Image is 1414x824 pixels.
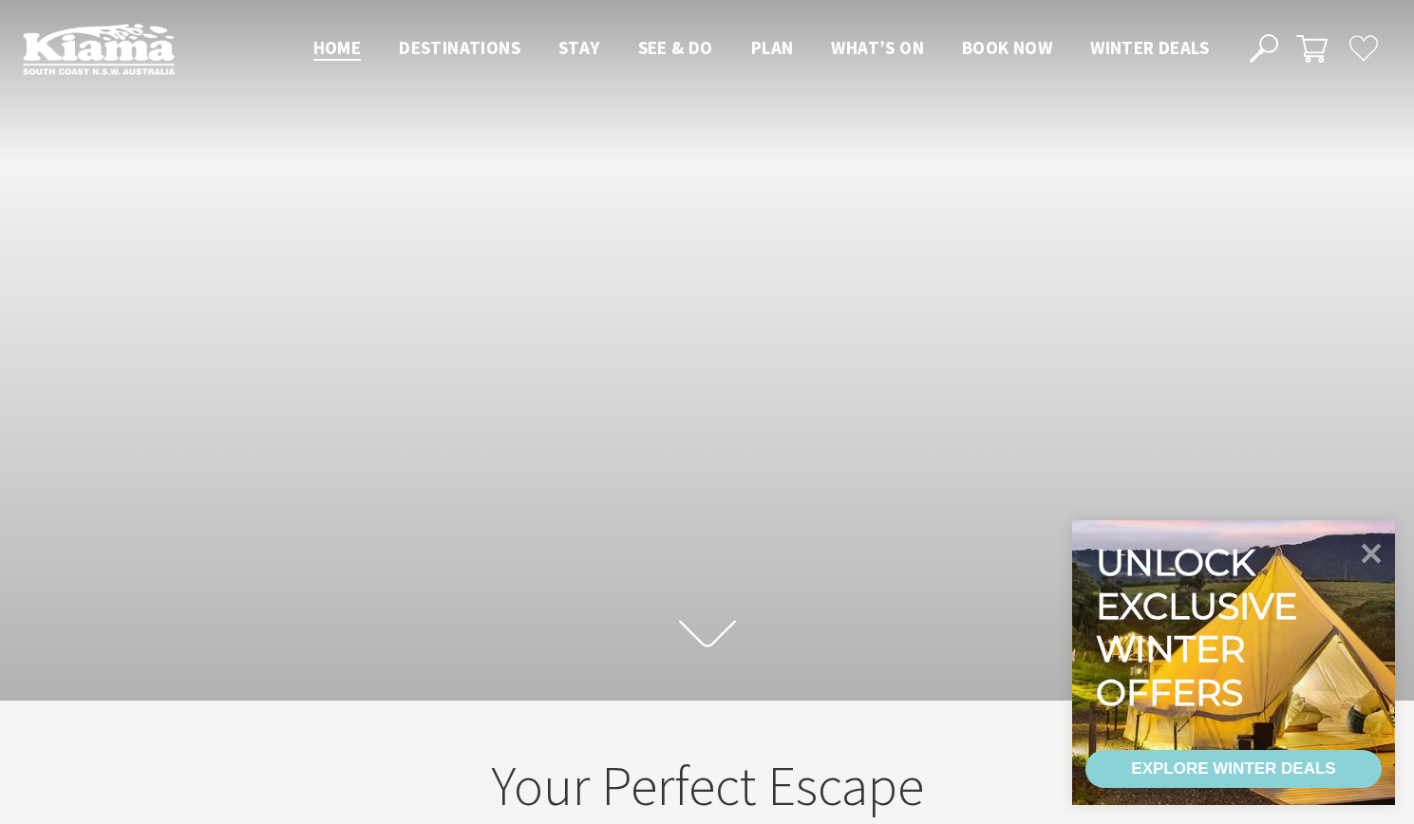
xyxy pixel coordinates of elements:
[23,23,175,75] img: Kiama Logo
[294,33,1228,65] nav: Main Menu
[1085,750,1382,788] a: EXPLORE WINTER DEALS
[558,36,600,59] span: Stay
[638,36,713,59] span: See & Do
[399,36,520,59] span: Destinations
[1131,750,1335,788] div: EXPLORE WINTER DEALS
[751,36,794,59] span: Plan
[1096,541,1306,714] div: Unlock exclusive winter offers
[831,36,924,59] span: What’s On
[1090,36,1209,59] span: Winter Deals
[313,36,362,59] span: Home
[962,36,1052,59] span: Book now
